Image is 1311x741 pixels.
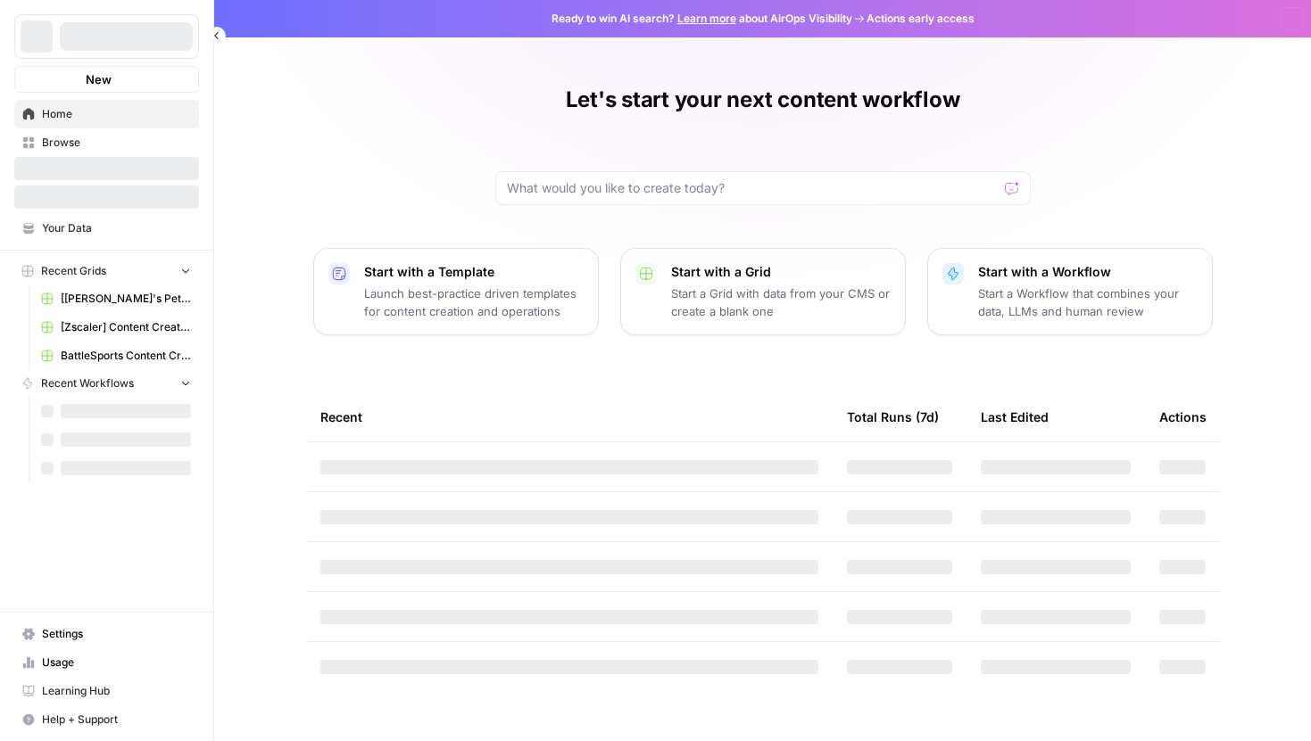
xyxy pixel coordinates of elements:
[14,648,199,677] a: Usage
[671,284,891,320] p: Start a Grid with data from your CMS or create a blank one
[14,620,199,648] a: Settings
[677,12,736,25] a: Learn more
[671,263,891,281] p: Start with a Grid
[981,392,1049,441] div: Last Edited
[42,683,191,699] span: Learning Hub
[927,248,1213,335] button: Start with a WorkflowStart a Workflow that combines your data, LLMs and human review
[33,313,199,342] a: [Zscaler] Content Creation
[42,626,191,642] span: Settings
[620,248,906,335] button: Start with a GridStart a Grid with data from your CMS or create a blank one
[33,342,199,370] a: BattleSports Content Creation
[847,392,939,441] div: Total Runs (7d)
[61,291,191,307] span: [[PERSON_NAME]'s Pet] Content Creation
[14,128,199,157] a: Browse
[1159,392,1207,441] div: Actions
[978,284,1198,320] p: Start a Workflow that combines your data, LLMs and human review
[313,248,599,335] button: Start with a TemplateLaunch best-practice driven templates for content creation and operations
[42,135,191,151] span: Browse
[14,705,199,734] button: Help + Support
[867,11,975,27] span: Actions early access
[61,319,191,335] span: [Zscaler] Content Creation
[41,375,134,391] span: Recent Workflows
[42,655,191,671] span: Usage
[42,106,191,122] span: Home
[42,220,191,236] span: Your Data
[14,677,199,705] a: Learning Hub
[507,179,998,197] input: What would you like to create today?
[86,70,112,88] span: New
[552,11,852,27] span: Ready to win AI search? about AirOps Visibility
[364,284,584,320] p: Launch best-practice driven templates for content creation and operations
[14,370,199,397] button: Recent Workflows
[41,263,106,279] span: Recent Grids
[33,284,199,313] a: [[PERSON_NAME]'s Pet] Content Creation
[566,86,960,114] h1: Let's start your next content workflow
[42,712,191,728] span: Help + Support
[14,100,199,128] a: Home
[978,263,1198,281] p: Start with a Workflow
[364,263,584,281] p: Start with a Template
[61,348,191,364] span: BattleSports Content Creation
[320,392,818,441] div: Recent
[14,214,199,243] a: Your Data
[14,258,199,284] button: Recent Grids
[14,66,199,93] button: New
